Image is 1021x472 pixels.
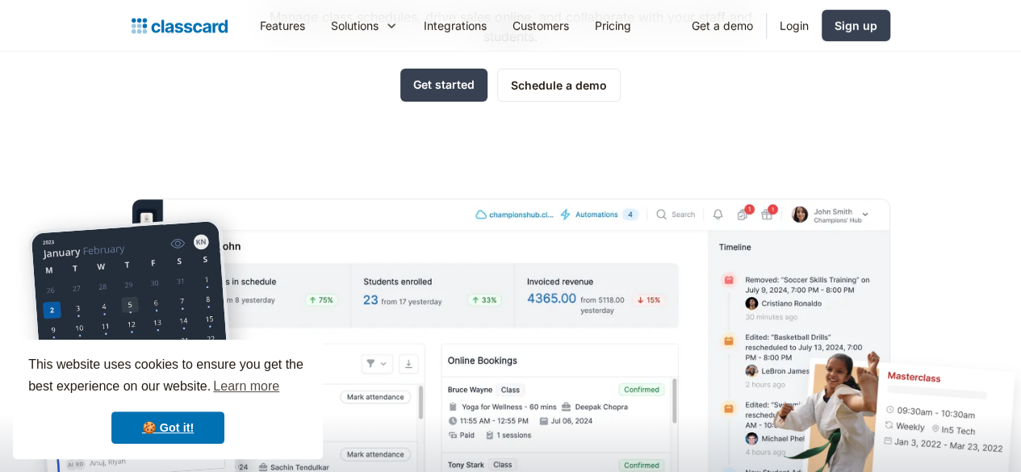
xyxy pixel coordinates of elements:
[132,15,228,37] a: home
[111,411,224,444] a: dismiss cookie message
[500,7,582,44] a: Customers
[400,69,487,102] a: Get started
[331,17,379,34] div: Solutions
[211,374,282,399] a: learn more about cookies
[411,7,500,44] a: Integrations
[318,7,411,44] div: Solutions
[497,69,621,102] a: Schedule a demo
[13,340,323,459] div: cookieconsent
[822,10,890,41] a: Sign up
[835,17,877,34] div: Sign up
[582,7,644,44] a: Pricing
[767,7,822,44] a: Login
[247,7,318,44] a: Features
[679,7,766,44] a: Get a demo
[28,355,308,399] span: This website uses cookies to ensure you get the best experience on our website.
